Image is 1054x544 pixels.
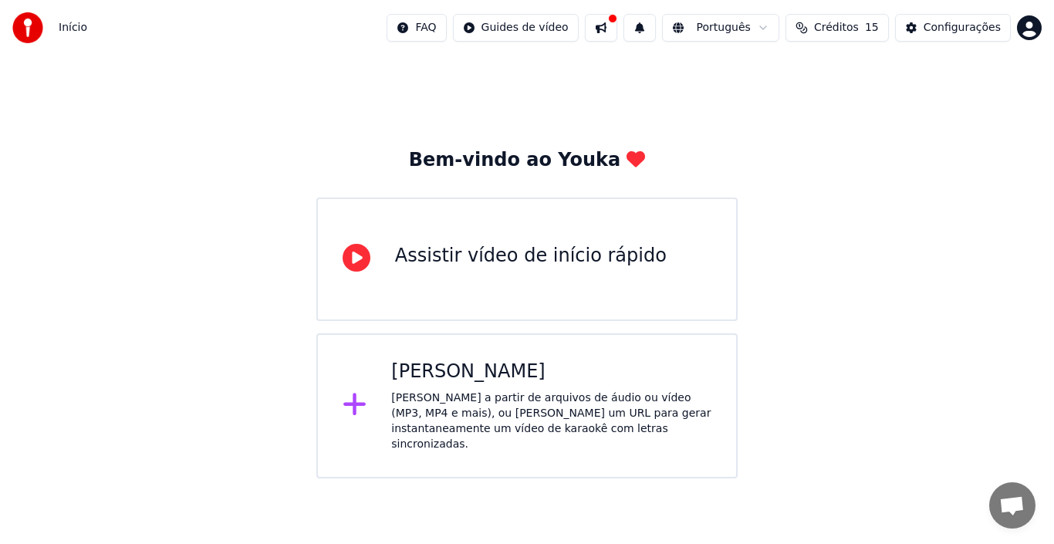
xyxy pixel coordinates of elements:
[409,148,645,173] div: Bem-vindo ao Youka
[12,12,43,43] img: youka
[391,360,711,384] div: [PERSON_NAME]
[387,14,446,42] button: FAQ
[865,20,879,35] span: 15
[59,20,87,35] span: Início
[395,244,667,269] div: Assistir vídeo de início rápido
[391,390,711,452] div: [PERSON_NAME] a partir de arquivos de áudio ou vídeo (MP3, MP4 e mais), ou [PERSON_NAME] um URL p...
[785,14,889,42] button: Créditos15
[453,14,579,42] button: Guides de vídeo
[924,20,1001,35] div: Configurações
[59,20,87,35] nav: breadcrumb
[989,482,1035,529] div: Bate-papo aberto
[814,20,859,35] span: Créditos
[895,14,1011,42] button: Configurações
